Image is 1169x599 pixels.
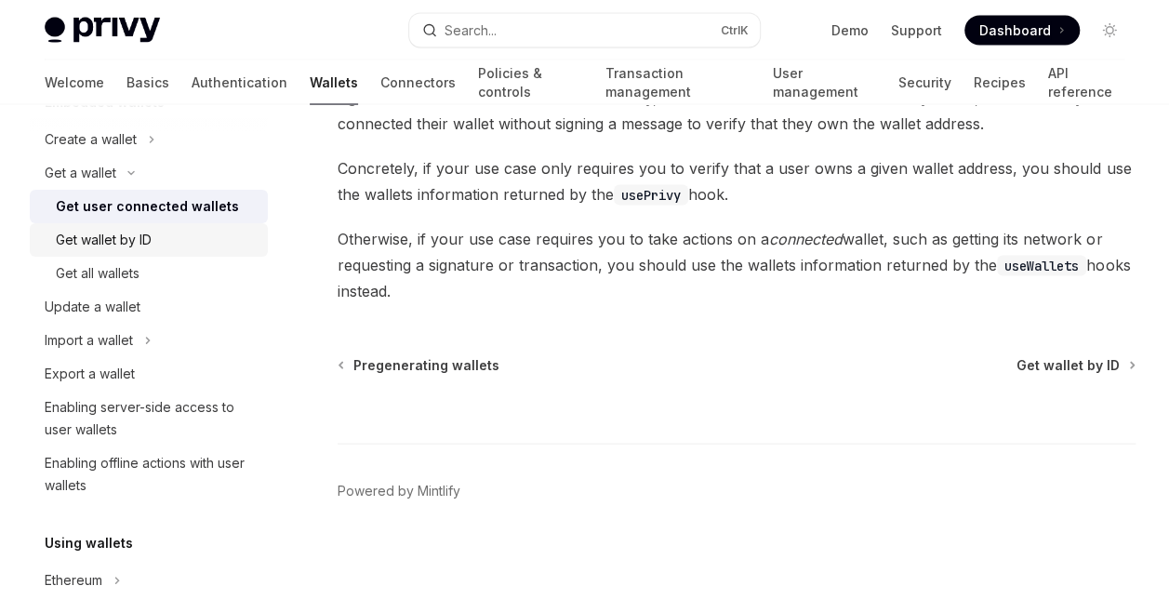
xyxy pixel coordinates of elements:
[974,60,1026,104] a: Recipes
[45,569,102,592] div: Ethereum
[30,324,268,357] button: Toggle Import a wallet section
[614,184,688,205] code: usePrivy
[721,22,749,37] span: Ctrl K
[45,363,135,385] div: Export a wallet
[30,123,268,156] button: Toggle Create a wallet section
[898,60,951,104] a: Security
[45,17,160,43] img: light logo
[192,60,287,104] a: Authentication
[1016,355,1134,374] a: Get wallet by ID
[56,262,139,285] div: Get all wallets
[45,60,104,104] a: Welcome
[45,532,133,554] h5: Using wallets
[310,60,358,104] a: Wallets
[30,564,268,597] button: Toggle Ethereum section
[30,156,268,190] button: Toggle Get a wallet section
[56,229,152,251] div: Get wallet by ID
[997,255,1086,275] code: useWallets
[338,225,1136,303] span: Otherwise, if your use case requires you to take actions on a wallet, such as getting its network...
[338,481,460,499] a: Powered by Mintlify
[30,290,268,324] a: Update a wallet
[338,154,1136,206] span: Concretely, if your use case only requires you to verify that a user owns a given wallet address,...
[45,452,257,497] div: Enabling offline actions with user wallets
[605,60,751,104] a: Transaction management
[45,396,257,441] div: Enabling server-side access to user wallets
[964,15,1080,45] a: Dashboard
[1016,355,1120,374] span: Get wallet by ID
[478,60,583,104] a: Policies & controls
[30,190,268,223] a: Get user connected wallets
[409,13,759,47] button: Open search
[773,60,876,104] a: User management
[30,257,268,290] a: Get all wallets
[979,20,1051,39] span: Dashboard
[769,229,843,247] em: connected
[1048,60,1124,104] a: API reference
[30,357,268,391] a: Export a wallet
[339,355,499,374] a: Pregenerating wallets
[56,195,239,218] div: Get user connected wallets
[30,446,268,502] a: Enabling offline actions with user wallets
[45,162,116,184] div: Get a wallet
[45,329,133,352] div: Import a wallet
[831,20,869,39] a: Demo
[445,19,497,41] div: Search...
[30,223,268,257] a: Get wallet by ID
[1095,15,1124,45] button: Toggle dark mode
[30,391,268,446] a: Enabling server-side access to user wallets
[126,60,169,104] a: Basics
[891,20,942,39] a: Support
[353,355,499,374] span: Pregenerating wallets
[45,296,140,318] div: Update a wallet
[45,128,137,151] div: Create a wallet
[380,60,456,104] a: Connectors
